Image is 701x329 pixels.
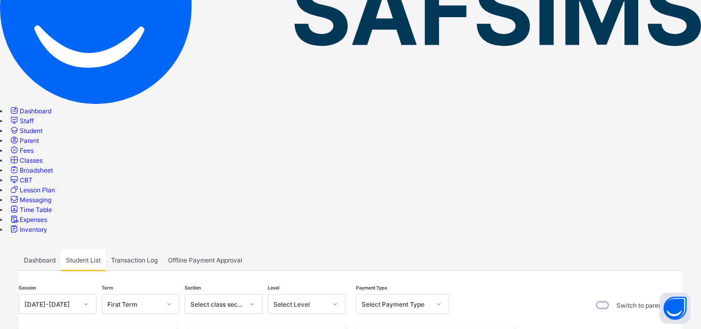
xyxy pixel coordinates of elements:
span: Level [268,285,279,291]
span: Expenses [20,216,47,223]
span: Time Table [20,206,52,214]
a: CBT [9,176,33,184]
a: Fees [9,147,34,154]
span: Student List [66,256,101,264]
span: Student [20,127,43,135]
span: Section [185,285,201,291]
span: Fees [20,147,34,154]
span: Offline Payment Approval [168,256,242,264]
span: Term [102,285,113,291]
label: Switch to parent view [616,301,680,309]
span: Session [19,285,36,291]
a: Staff [9,117,34,125]
a: Lesson Plan [9,186,55,194]
div: Select Level [273,300,326,308]
span: Dashboard [24,256,56,264]
div: Select class section [190,300,243,308]
span: Classes [20,156,43,164]
span: Messaging [20,196,51,204]
span: Payment Type [356,285,387,291]
button: Open asap [659,293,691,324]
a: Time Table [9,206,52,214]
a: Parent [9,137,39,144]
a: Messaging [9,196,51,204]
span: CBT [20,176,33,184]
span: Broadsheet [20,166,53,174]
div: [DATE]-[DATE] [24,300,77,308]
a: Broadsheet [9,166,53,174]
a: Inventory [9,226,47,233]
span: Dashboard [20,107,51,115]
span: Lesson Plan [20,186,55,194]
span: Inventory [20,226,47,233]
a: Dashboard [9,107,51,115]
span: Parent [20,137,39,144]
a: Student [9,127,43,135]
span: Transaction Log [111,256,158,264]
a: Expenses [9,216,47,223]
div: Select Payment Type [362,300,430,308]
a: Classes [9,156,43,164]
span: Staff [20,117,34,125]
div: First Term [107,300,160,308]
